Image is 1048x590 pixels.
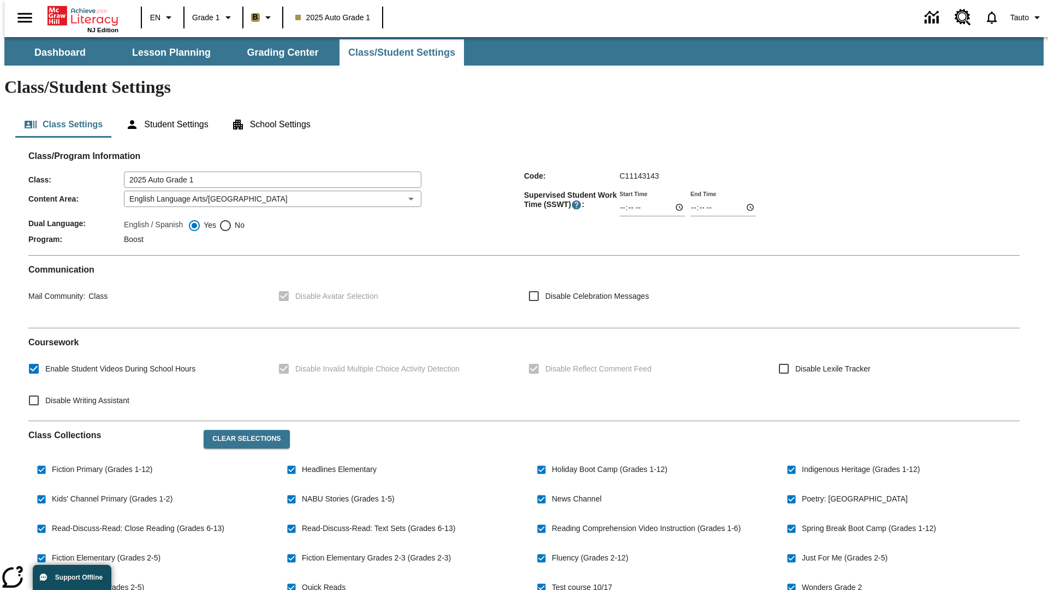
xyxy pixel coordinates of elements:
[302,523,455,534] span: Read-Discuss-Read: Text Sets (Grades 6-13)
[15,111,111,138] button: Class Settings
[5,39,115,66] button: Dashboard
[201,220,216,231] span: Yes
[295,12,371,23] span: 2025 Auto Grade 1
[918,3,948,33] a: Data Center
[117,111,217,138] button: Student Settings
[223,111,319,138] button: School Settings
[124,191,421,207] div: English Language Arts/[GEOGRAPHIC_DATA]
[4,77,1044,97] h1: Class/Student Settings
[192,12,220,23] span: Grade 1
[28,151,1020,161] h2: Class/Program Information
[150,12,160,23] span: EN
[45,363,195,375] span: Enable Student Videos During School Hours
[545,291,649,302] span: Disable Celebration Messages
[28,337,1020,412] div: Coursework
[524,191,620,210] span: Supervised Student Work Time (SSWT) :
[1010,12,1029,23] span: Tauto
[690,190,716,198] label: End Time
[55,574,103,581] span: Support Offline
[52,552,160,564] span: Fiction Elementary (Grades 2-5)
[348,46,455,59] span: Class/Student Settings
[978,3,1006,32] a: Notifications
[33,565,111,590] button: Support Offline
[302,464,377,475] span: Headlines Elementary
[302,493,395,505] span: NABU Stories (Grades 1-5)
[28,235,124,244] span: Program :
[124,172,421,188] input: Class
[28,264,1020,319] div: Communication
[295,291,378,302] span: Disable Avatar Selection
[802,523,936,534] span: Spring Break Boot Camp (Grades 1-12)
[295,363,460,375] span: Disable Invalid Multiple Choice Activity Detection
[28,162,1020,246] div: Class/Program Information
[28,219,124,228] span: Dual Language :
[228,39,337,66] button: Grading Center
[28,430,195,440] h2: Class Collections
[85,292,108,300] span: Class
[28,292,85,300] span: Mail Community :
[802,493,908,505] span: Poetry: [GEOGRAPHIC_DATA]
[4,39,465,66] div: SubNavbar
[620,190,647,198] label: Start Time
[52,493,172,505] span: Kids' Channel Primary (Grades 1-2)
[9,2,41,34] button: Open side menu
[204,430,289,449] button: Clear Selections
[124,235,144,244] span: Boost
[247,8,279,27] button: Boost Class color is light brown. Change class color
[124,219,183,232] label: English / Spanish
[524,172,620,180] span: Code :
[1006,8,1048,27] button: Profile/Settings
[552,552,628,564] span: Fluency (Grades 2-12)
[15,111,1033,138] div: Class/Student Settings
[253,10,258,24] span: B
[52,464,152,475] span: Fiction Primary (Grades 1-12)
[802,464,920,475] span: Indigenous Heritage (Grades 1-12)
[340,39,464,66] button: Class/Student Settings
[545,363,652,375] span: Disable Reflect Comment Feed
[47,4,118,33] div: Home
[948,3,978,32] a: Resource Center, Will open in new tab
[247,46,318,59] span: Grading Center
[232,220,245,231] span: No
[28,264,1020,275] h2: Communication
[795,363,871,375] span: Disable Lexile Tracker
[28,194,124,203] span: Content Area :
[4,37,1044,66] div: SubNavbar
[52,523,224,534] span: Read-Discuss-Read: Close Reading (Grades 6-13)
[188,8,239,27] button: Grade: Grade 1, Select a grade
[47,5,118,27] a: Home
[552,523,741,534] span: Reading Comprehension Video Instruction (Grades 1-6)
[802,552,888,564] span: Just For Me (Grades 2-5)
[45,395,129,406] span: Disable Writing Assistant
[34,46,86,59] span: Dashboard
[87,27,118,33] span: NJ Edition
[552,464,668,475] span: Holiday Boot Camp (Grades 1-12)
[302,552,451,564] span: Fiction Elementary Grades 2-3 (Grades 2-3)
[28,337,1020,347] h2: Course work
[132,46,211,59] span: Lesson Planning
[571,199,582,210] button: Supervised Student Work Time is the timeframe when students can take LevelSet and when lessons ar...
[145,8,180,27] button: Language: EN, Select a language
[117,39,226,66] button: Lesson Planning
[552,493,602,505] span: News Channel
[28,175,124,184] span: Class :
[620,172,659,180] span: C11143143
